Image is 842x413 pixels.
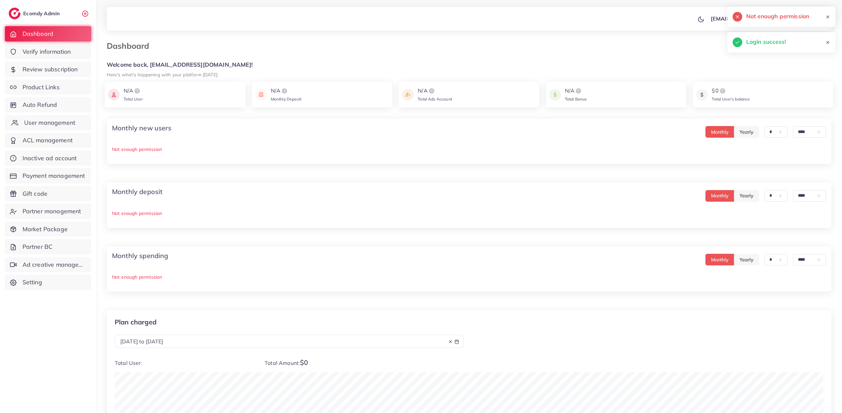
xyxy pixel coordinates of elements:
button: Yearly [734,126,759,138]
span: Total Bonus [565,97,587,102]
a: Review subscription [5,62,91,77]
button: Monthly [705,190,734,202]
span: Auto Refund [23,101,57,109]
a: Auto Refund [5,97,91,112]
button: Monthly [705,126,734,138]
a: Dashboard [5,26,91,41]
button: Yearly [734,190,759,202]
a: Product Links [5,80,91,95]
div: N/A [565,87,587,95]
img: logo [428,87,436,95]
span: Verify information [23,47,71,56]
span: Market Package [23,225,68,234]
p: Total User: [115,359,254,367]
span: User management [24,118,75,127]
a: Partner BC [5,239,91,254]
img: logo [9,8,21,19]
span: Total User’s balance [712,97,750,102]
span: Total Ads Account [418,97,452,102]
span: Partner management [23,207,81,216]
span: Gift code [23,189,47,198]
h4: Monthly deposit [112,188,162,196]
div: N/A [271,87,301,95]
img: icon payment [255,87,267,103]
a: Inactive ad account [5,151,91,166]
span: Review subscription [23,65,78,74]
div: N/A [124,87,143,95]
img: icon payment [696,87,708,103]
h5: Not enough permission [746,12,809,21]
span: $0 [300,358,308,367]
img: logo [574,87,582,95]
h5: Welcome back, [EMAIL_ADDRESS][DOMAIN_NAME]! [107,61,831,68]
a: Partner management [5,204,91,219]
a: [EMAIL_ADDRESS][DOMAIN_NAME]avatar [707,12,826,25]
a: ACL management [5,133,91,148]
span: Total User [124,97,143,102]
p: Not enough permission [112,273,826,281]
a: Payment management [5,168,91,183]
img: logo [133,87,141,95]
button: Monthly [705,254,734,265]
div: N/A [418,87,452,95]
a: Setting [5,275,91,290]
span: Dashboard [23,30,53,38]
p: Total Amount: [265,359,464,367]
span: Partner BC [23,242,53,251]
a: Gift code [5,186,91,201]
h3: Dashboard [107,41,154,51]
small: Here's what's happening with your platform [DATE]. [107,72,218,77]
div: $0 [712,87,750,95]
p: Not enough permission [112,145,826,153]
span: Ad creative management [23,260,86,269]
a: Verify information [5,44,91,59]
span: Payment management [23,172,85,180]
a: User management [5,115,91,130]
span: [DATE] to [DATE] [120,338,163,345]
img: logo [719,87,727,95]
h4: Monthly new users [112,124,171,132]
a: logoEcomdy Admin [9,8,61,19]
p: Plan charged [115,318,464,326]
h2: Ecomdy Admin [23,10,61,17]
a: Market Package [5,222,91,237]
span: Setting [23,278,42,287]
img: icon payment [549,87,561,103]
h5: Login success! [746,37,786,46]
button: Yearly [734,254,759,265]
img: icon payment [402,87,414,103]
h4: Monthly spending [112,252,168,260]
p: Not enough permission [112,209,826,217]
p: [EMAIL_ADDRESS][DOMAIN_NAME] [711,15,806,23]
span: Monthly Deposit [271,97,301,102]
span: Inactive ad account [23,154,77,163]
a: Ad creative management [5,257,91,272]
img: logo [280,87,288,95]
span: ACL management [23,136,73,145]
img: icon payment [108,87,120,103]
span: Product Links [23,83,60,92]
